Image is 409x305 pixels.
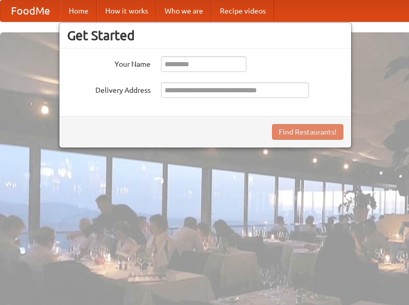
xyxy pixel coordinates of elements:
[67,28,343,43] h3: Get Started
[272,124,343,140] button: Find Restaurants!
[1,1,60,21] a: FoodMe
[67,56,151,69] label: Your Name
[60,1,97,21] a: Home
[156,1,212,21] a: Who we are
[212,1,274,21] a: Recipe videos
[67,82,151,95] label: Delivery Address
[97,1,156,21] a: How it works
